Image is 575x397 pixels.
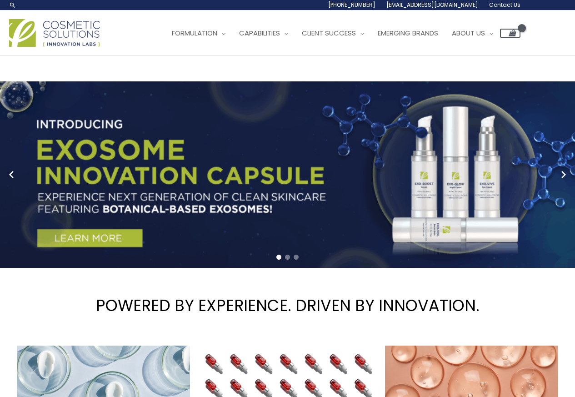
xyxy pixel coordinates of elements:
a: Emerging Brands [371,20,445,47]
a: View Shopping Cart, empty [500,29,520,38]
nav: Site Navigation [158,20,520,47]
span: [EMAIL_ADDRESS][DOMAIN_NAME] [386,1,478,9]
span: [PHONE_NUMBER] [328,1,375,9]
a: Client Success [295,20,371,47]
span: Go to slide 3 [294,255,299,260]
a: About Us [445,20,500,47]
span: Client Success [302,28,356,38]
span: Contact Us [489,1,520,9]
span: Capabilities [239,28,280,38]
button: Next slide [557,168,570,181]
span: Go to slide 2 [285,255,290,260]
span: About Us [452,28,485,38]
a: Capabilities [232,20,295,47]
a: Formulation [165,20,232,47]
span: Formulation [172,28,217,38]
span: Emerging Brands [378,28,438,38]
img: Cosmetic Solutions Logo [9,19,100,47]
span: Go to slide 1 [276,255,281,260]
a: Search icon link [9,1,16,9]
button: Previous slide [5,168,18,181]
